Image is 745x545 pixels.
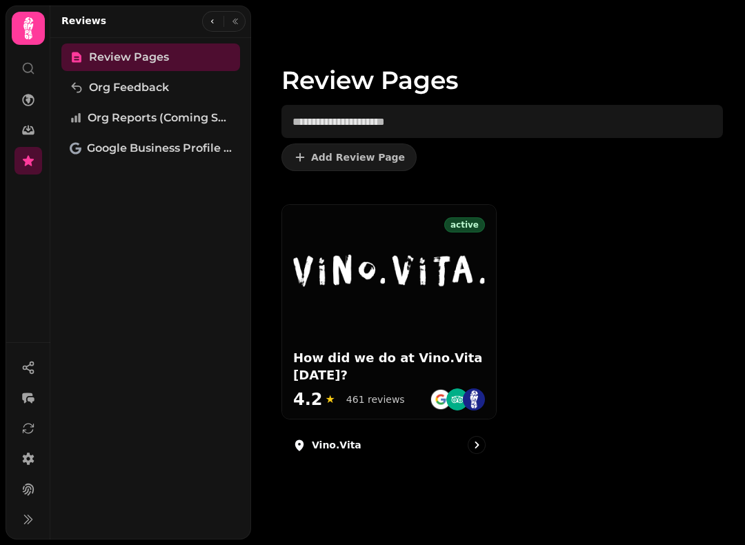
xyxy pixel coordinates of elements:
[61,74,240,101] a: Org Feedback
[293,350,485,384] h3: How did we do at Vino.Vita [DATE]?
[326,391,335,408] span: ★
[61,135,240,162] a: Google Business Profile (Beta)
[430,388,452,410] img: go-emblem@2x.png
[311,152,405,162] span: Add Review Page
[88,110,232,126] span: Org Reports (coming soon)
[89,49,169,66] span: Review Pages
[281,143,417,171] button: Add Review Page
[87,140,232,157] span: Google Business Profile (Beta)
[61,43,240,71] a: Review Pages
[346,393,405,406] div: 461 reviews
[89,79,169,96] span: Org Feedback
[463,388,485,410] img: st.png
[281,33,723,94] h1: Review Pages
[61,14,106,28] h2: Reviews
[293,255,485,288] img: How did we do at Vino.Vita today?
[446,388,468,410] img: ta-emblem@2x.png
[444,217,485,232] div: active
[312,438,361,452] p: Vino.Vita
[293,388,323,410] span: 4.2
[470,438,484,452] svg: go to
[61,104,240,132] a: Org Reports (coming soon)
[281,204,497,465] a: activeHow did we do at Vino.Vita today?How did we do at Vino.Vita [DATE]?4.2★461 reviewsVino.Vita
[50,38,251,539] nav: Tabs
